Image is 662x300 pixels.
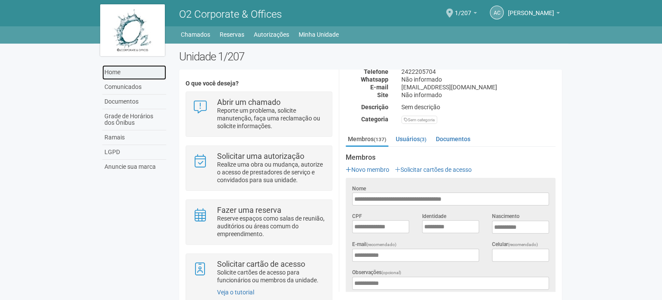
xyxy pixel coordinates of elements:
[401,116,437,124] div: Sem categoria
[492,212,520,220] label: Nascimento
[192,206,325,238] a: Fazer uma reserva Reserve espaços como salas de reunião, auditórios ou áreas comum do empreendime...
[217,259,305,268] strong: Solicitar cartão de acesso
[352,268,401,277] label: Observações
[361,76,388,83] strong: Whatsapp
[179,8,282,20] span: O2 Corporate & Offices
[422,212,446,220] label: Identidade
[508,1,554,16] span: Andréa Cunha
[394,133,429,145] a: Usuários(3)
[492,240,538,249] label: Celular
[102,130,166,145] a: Ramais
[102,80,166,95] a: Comunicados
[455,11,477,18] a: 1/207
[364,68,388,75] strong: Telefone
[395,76,562,83] div: Não informado
[220,28,244,41] a: Reservas
[186,80,332,87] h4: O que você deseja?
[346,166,389,173] a: Novo membro
[217,152,304,161] strong: Solicitar uma autorização
[102,109,166,130] a: Grade de Horários dos Ônibus
[352,185,366,193] label: Nome
[395,91,562,99] div: Não informado
[217,161,325,184] p: Realize uma obra ou mudança, autorize o acesso de prestadores de serviço e convidados para sua un...
[352,212,362,220] label: CPF
[217,107,325,130] p: Reporte um problema, solicite manutenção, faça uma reclamação ou solicite informações.
[217,98,281,107] strong: Abrir um chamado
[434,133,473,145] a: Documentos
[370,84,388,91] strong: E-mail
[100,4,165,56] img: logo.jpg
[102,145,166,160] a: LGPD
[420,136,426,142] small: (3)
[102,65,166,80] a: Home
[254,28,289,41] a: Autorizações
[192,98,325,130] a: Abrir um chamado Reporte um problema, solicite manutenção, faça uma reclamação ou solicite inform...
[102,160,166,174] a: Anuncie sua marca
[217,215,325,238] p: Reserve espaços como salas de reunião, auditórios ou áreas comum do empreendimento.
[192,152,325,184] a: Solicitar uma autorização Realize uma obra ou mudança, autorize o acesso de prestadores de serviç...
[192,260,325,284] a: Solicitar cartão de acesso Solicite cartões de acesso para funcionários ou membros da unidade.
[395,166,472,173] a: Solicitar cartões de acesso
[217,289,254,296] a: Veja o tutorial
[374,136,386,142] small: (137)
[490,6,504,19] a: AC
[181,28,210,41] a: Chamados
[217,268,325,284] p: Solicite cartões de acesso para funcionários ou membros da unidade.
[395,83,562,91] div: [EMAIL_ADDRESS][DOMAIN_NAME]
[395,68,562,76] div: 2422205704
[346,133,388,147] a: Membros(137)
[381,270,401,275] span: (opcional)
[377,92,388,98] strong: Site
[455,1,471,16] span: 1/207
[352,240,397,249] label: E-mail
[361,116,388,123] strong: Categoria
[179,50,562,63] h2: Unidade 1/207
[508,11,560,18] a: [PERSON_NAME]
[102,95,166,109] a: Documentos
[508,242,538,247] span: (recomendado)
[346,154,555,161] strong: Membros
[299,28,339,41] a: Minha Unidade
[217,205,281,215] strong: Fazer uma reserva
[395,103,562,111] div: Sem descrição
[361,104,388,111] strong: Descrição
[366,242,397,247] span: (recomendado)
